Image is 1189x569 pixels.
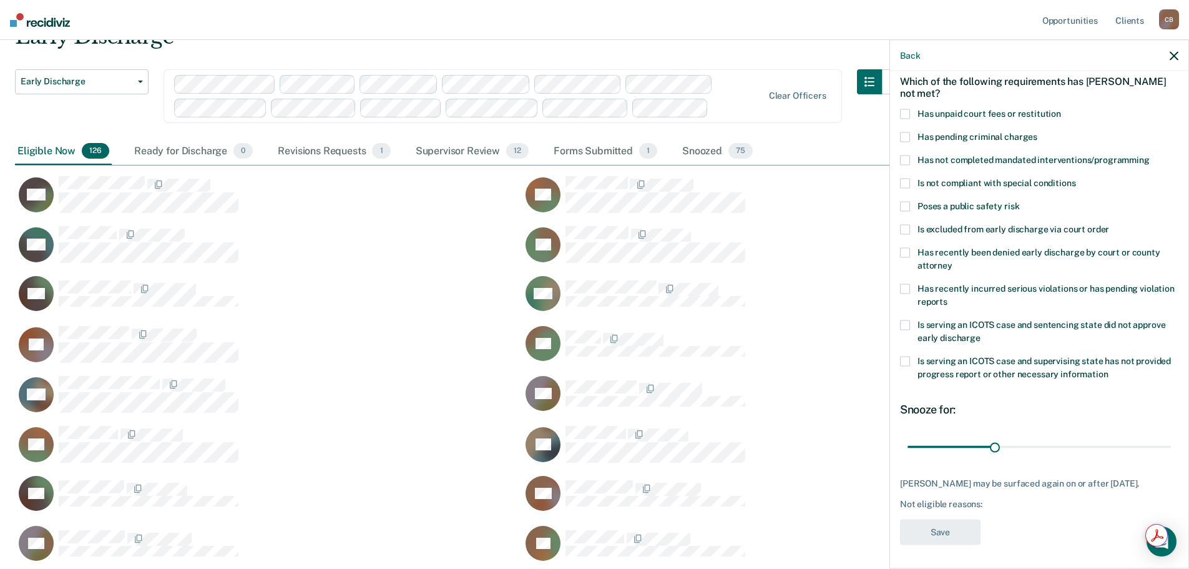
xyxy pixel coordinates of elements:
[10,13,70,27] img: Recidiviz
[522,325,1029,375] div: CaseloadOpportunityCell-6801157
[900,478,1178,488] div: [PERSON_NAME] may be surfaced again on or after [DATE].
[15,176,522,225] div: CaseloadOpportunityCell-6815006
[900,499,1178,510] div: Not eligible reasons:
[15,425,522,475] div: CaseloadOpportunityCell-6971822
[917,283,1175,306] span: Has recently incurred serious violations or has pending violation reports
[522,425,1029,475] div: CaseloadOpportunityCell-1102587
[917,200,1019,210] span: Poses a public safety risk
[21,76,133,87] span: Early Discharge
[522,475,1029,525] div: CaseloadOpportunityCell-6364696
[917,247,1160,270] span: Has recently been denied early discharge by court or county attorney
[15,475,522,525] div: CaseloadOpportunityCell-6810616
[917,319,1165,342] span: Is serving an ICOTS case and sentencing state did not approve early discharge
[917,355,1171,379] span: Is serving an ICOTS case and supervising state has not provided progress report or other necessar...
[551,138,660,166] div: Forms Submitted
[15,375,522,425] div: CaseloadOpportunityCell-0035193
[132,138,255,166] div: Ready for Discharge
[917,131,1037,141] span: Has pending criminal charges
[275,138,393,166] div: Revisions Requests
[769,91,826,101] div: Clear officers
[522,225,1029,275] div: CaseloadOpportunityCell-1006981
[728,143,753,159] span: 75
[233,143,253,159] span: 0
[82,143,109,159] span: 126
[15,275,522,325] div: CaseloadOpportunityCell-6512276
[372,143,390,159] span: 1
[639,143,657,159] span: 1
[900,402,1178,416] div: Snooze for:
[900,519,981,545] button: Save
[917,154,1150,164] span: Has not completed mandated interventions/programming
[413,138,531,166] div: Supervisor Review
[900,65,1178,109] div: Which of the following requirements has [PERSON_NAME] not met?
[680,138,755,166] div: Snoozed
[15,325,522,375] div: CaseloadOpportunityCell-0205933
[900,50,920,61] button: Back
[522,275,1029,325] div: CaseloadOpportunityCell-6107177
[15,225,522,275] div: CaseloadOpportunityCell-6968082
[917,108,1061,118] span: Has unpaid court fees or restitution
[522,176,1029,225] div: CaseloadOpportunityCell-1080959
[15,138,112,166] div: Eligible Now
[15,24,907,59] div: Early Discharge
[917,224,1109,234] span: Is excluded from early discharge via court order
[917,177,1075,187] span: Is not compliant with special conditions
[1159,9,1179,29] div: C B
[506,143,529,159] span: 12
[522,375,1029,425] div: CaseloadOpportunityCell-6431754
